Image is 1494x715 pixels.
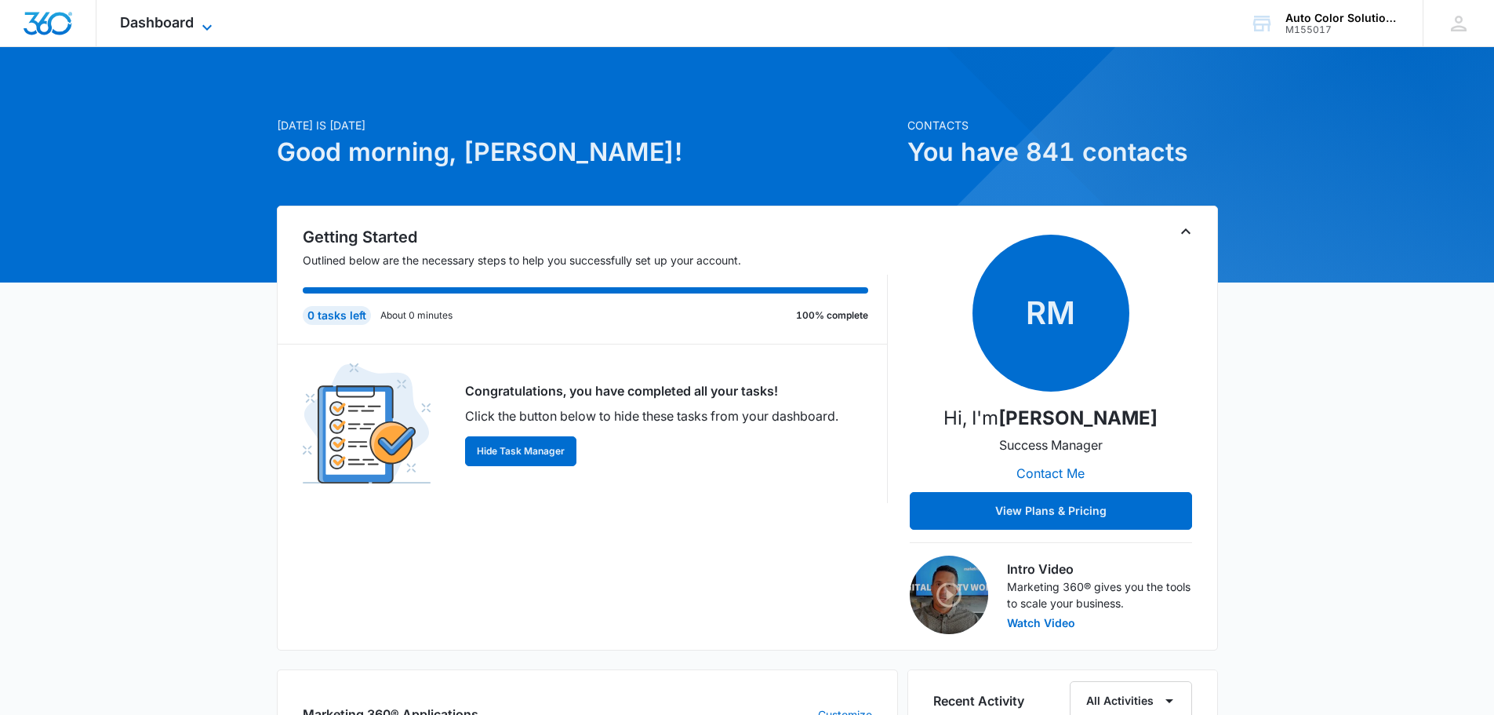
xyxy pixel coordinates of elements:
span: RM [972,235,1129,392]
button: View Plans & Pricing [910,492,1192,530]
div: 0 tasks left [303,306,371,325]
div: account id [1285,24,1400,35]
p: 100% complete [796,308,868,323]
button: Toggle Collapse [1176,222,1195,241]
h3: Intro Video [1007,560,1192,578]
h2: Getting Started [303,225,888,249]
h1: You have 841 contacts [907,133,1218,171]
p: Marketing 360® gives you the tools to scale your business. [1007,578,1192,611]
p: Success Manager [999,436,1103,454]
p: Congratulations, you have completed all your tasks! [465,381,838,400]
div: account name [1285,12,1400,24]
p: Click the button below to hide these tasks from your dashboard. [465,407,838,425]
button: Watch Video [1007,618,1075,629]
p: [DATE] is [DATE] [277,117,898,133]
button: Contact Me [1001,454,1100,492]
p: Hi, I'm [943,404,1158,432]
h1: Good morning, [PERSON_NAME]! [277,133,898,171]
p: About 0 minutes [380,308,453,323]
p: Outlined below are the necessary steps to help you successfully set up your account. [303,252,888,268]
button: Hide Task Manager [465,436,576,466]
span: Dashboard [120,14,194,31]
p: Contacts [907,117,1218,133]
strong: [PERSON_NAME] [998,407,1158,429]
img: Intro Video [910,556,988,634]
h6: Recent Activity [933,691,1024,710]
